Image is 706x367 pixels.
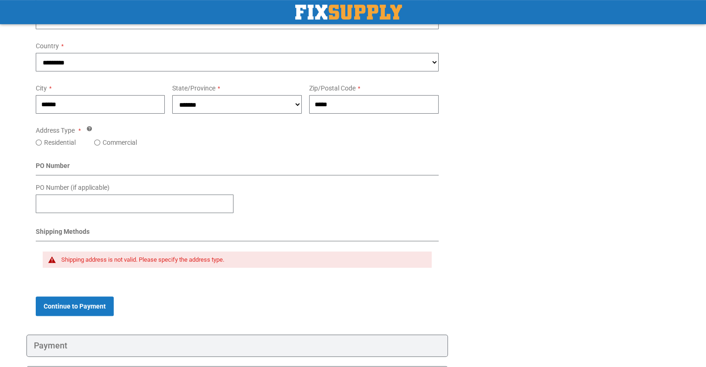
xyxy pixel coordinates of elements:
[309,84,356,92] span: Zip/Postal Code
[172,84,215,92] span: State/Province
[36,42,59,50] span: Country
[295,5,402,19] a: store logo
[26,335,448,357] div: Payment
[61,256,423,264] div: Shipping address is not valid. Please specify the address type.
[44,138,76,147] label: Residential
[36,227,439,241] div: Shipping Methods
[36,184,110,191] span: PO Number (if applicable)
[36,296,114,316] button: Continue to Payment
[103,138,137,147] label: Commercial
[295,5,402,19] img: Fix Industrial Supply
[44,303,106,310] span: Continue to Payment
[36,127,75,134] span: Address Type
[36,161,439,175] div: PO Number
[36,84,47,92] span: City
